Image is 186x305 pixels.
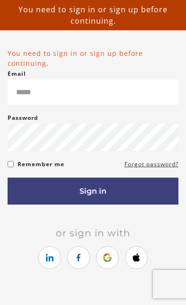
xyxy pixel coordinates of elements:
a: https://courses.thinkific.com/users/auth/linkedin?ss%5Breferral%5D=&ss%5Buser_return_to%5D=%2Foau... [38,246,61,269]
button: Sign in [8,178,178,205]
p: You need to sign in or sign up before continuing. [4,4,182,27]
label: Email [8,68,26,80]
a: Forgot password? [124,159,178,170]
label: Remember me [18,159,64,170]
a: https://courses.thinkific.com/users/auth/apple?ss%5Breferral%5D=&ss%5Buser_return_to%5D=%2Foauth2... [125,246,148,269]
a: https://courses.thinkific.com/users/auth/facebook?ss%5Breferral%5D=&ss%5Buser_return_to%5D=%2Foau... [67,246,90,269]
span: Or sign in with [48,227,138,239]
li: You need to sign in or sign up before continuing. [8,48,178,68]
label: Password [8,112,38,124]
a: https://courses.thinkific.com/users/auth/google?ss%5Breferral%5D=&ss%5Buser_return_to%5D=%2Foauth... [96,246,119,269]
